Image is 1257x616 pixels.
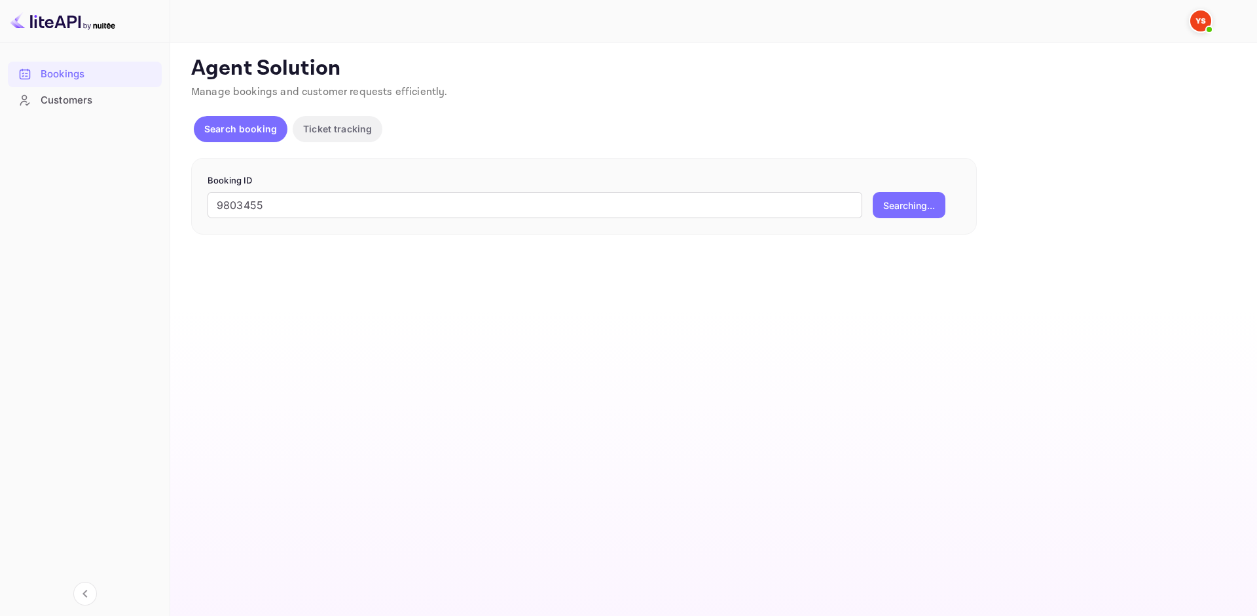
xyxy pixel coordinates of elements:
span: Manage bookings and customer requests efficiently. [191,85,448,99]
div: Customers [41,93,155,108]
a: Customers [8,88,162,112]
p: Ticket tracking [303,122,372,136]
p: Booking ID [208,174,960,187]
button: Collapse navigation [73,582,97,606]
p: Agent Solution [191,56,1233,82]
div: Bookings [41,67,155,82]
img: Yandex Support [1190,10,1211,31]
input: Enter Booking ID (e.g., 63782194) [208,192,862,218]
button: Searching... [873,192,945,218]
div: Customers [8,88,162,113]
a: Bookings [8,62,162,86]
img: LiteAPI logo [10,10,115,31]
div: Bookings [8,62,162,87]
p: Search booking [204,122,277,136]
